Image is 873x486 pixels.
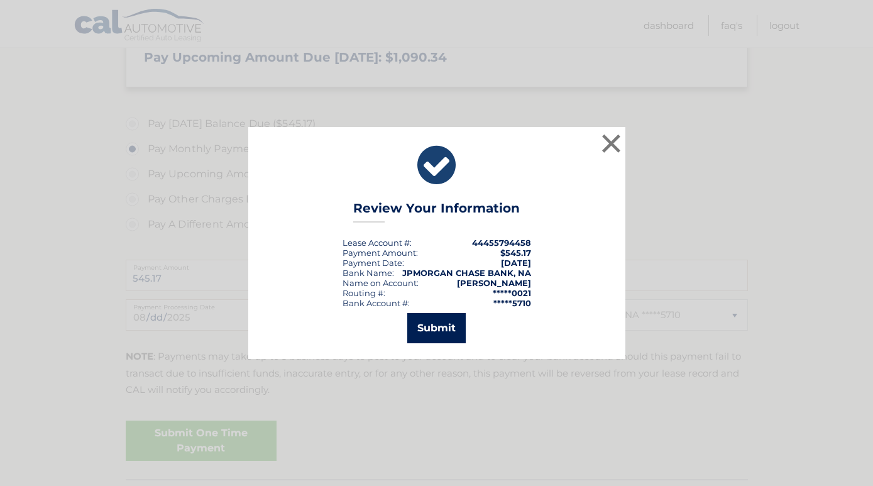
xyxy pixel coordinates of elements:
[343,248,418,258] div: Payment Amount:
[343,268,394,278] div: Bank Name:
[501,258,531,268] span: [DATE]
[343,238,412,248] div: Lease Account #:
[343,278,419,288] div: Name on Account:
[353,201,520,223] h3: Review Your Information
[472,238,531,248] strong: 44455794458
[500,248,531,258] span: $545.17
[402,268,531,278] strong: JPMORGAN CHASE BANK, NA
[599,131,624,156] button: ×
[343,288,385,298] div: Routing #:
[343,258,402,268] span: Payment Date
[457,278,531,288] strong: [PERSON_NAME]
[343,258,404,268] div: :
[343,298,410,308] div: Bank Account #:
[407,313,466,343] button: Submit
